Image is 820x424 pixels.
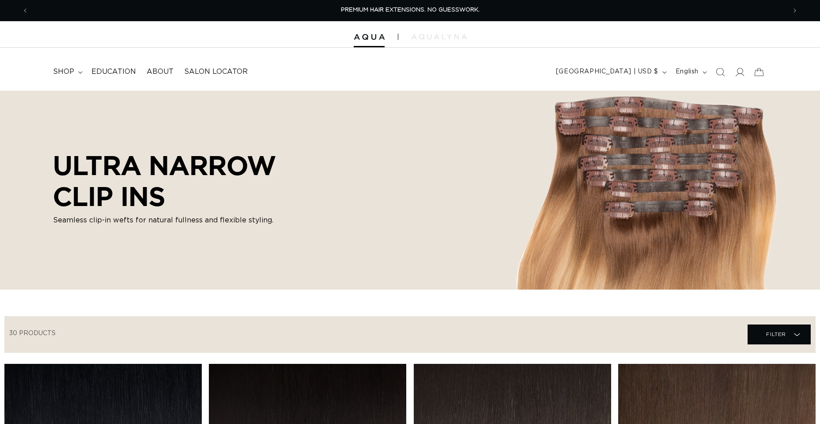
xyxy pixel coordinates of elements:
span: Filter [766,326,786,343]
summary: Filter [748,325,811,344]
button: English [670,64,710,80]
a: Salon Locator [179,62,253,82]
span: [GEOGRAPHIC_DATA] | USD $ [556,67,658,76]
button: Next announcement [785,2,805,19]
img: Aqua Hair Extensions [354,34,385,40]
span: shop [53,67,74,76]
a: About [141,62,179,82]
summary: Search [710,62,730,82]
span: About [147,67,174,76]
span: Salon Locator [184,67,248,76]
summary: shop [48,62,86,82]
a: Education [86,62,141,82]
button: [GEOGRAPHIC_DATA] | USD $ [551,64,670,80]
span: PREMIUM HAIR EXTENSIONS. NO GUESSWORK. [341,7,480,13]
p: Seamless clip-in wefts for natural fullness and flexible styling. [53,215,340,226]
img: aqualyna.com [412,34,467,39]
span: 30 products [9,330,56,336]
span: English [676,67,699,76]
button: Previous announcement [15,2,35,19]
h2: ULTRA NARROW CLIP INS [53,150,340,211]
span: Education [91,67,136,76]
